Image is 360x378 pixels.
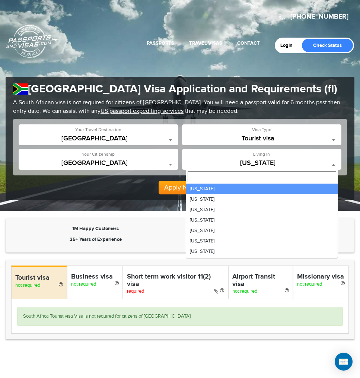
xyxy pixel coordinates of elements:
span: United States [22,159,175,167]
p: A South African visa is not required for citizens of [GEOGRAPHIC_DATA]. You will need a passport ... [13,99,347,116]
a: [PHONE_NUMBER] [290,13,348,21]
label: Visa Type [252,127,271,133]
li: [US_STATE] [186,215,338,225]
div: South Africa Tourist visa Visa is not required for citizens of [GEOGRAPHIC_DATA] [17,307,343,326]
li: [US_STATE] [186,194,338,204]
li: [US_STATE] [186,246,338,257]
button: Apply Now [159,181,202,194]
span: not required [297,281,322,287]
a: Check Status [302,39,353,52]
span: United States [22,159,175,170]
span: South Africa [22,135,175,142]
span: required [127,288,144,294]
h4: Short term work visitor 11(2) visa [127,273,224,288]
h4: Business visa [71,273,119,281]
span: Florida [186,159,338,170]
span: South Africa [22,135,175,145]
li: [US_STATE] [186,257,338,267]
span: not required [15,282,40,288]
a: Passports [147,40,174,46]
a: Login [280,42,298,48]
h4: Tourist visa [15,274,63,282]
h4: Airport Transit visa [232,273,289,288]
iframe: Customer reviews powered by Trustpilot [182,236,347,245]
li: [US_STATE] [186,225,338,236]
a: Travel Visas [189,40,222,46]
span: not required [71,281,96,287]
a: Passports & [DOMAIN_NAME] [6,25,59,58]
strong: 25+ Years of Experience [70,236,122,242]
span: not required [232,288,257,294]
li: [US_STATE] [186,204,338,215]
h1: [GEOGRAPHIC_DATA] Visa Application and Requirements (fl) [13,82,347,96]
label: Your Travel Destination [75,127,121,133]
h4: Missionary visa [297,273,345,281]
span: Tourist visa [186,135,338,145]
li: [US_STATE] [186,236,338,246]
label: Your Citizenship [82,151,115,158]
span: Florida [186,159,338,167]
strong: 1M Happy Customers [72,226,119,232]
input: Search [188,171,336,182]
li: [US_STATE] [186,184,338,194]
span: Tourist visa [186,135,338,142]
a: Contact [237,40,260,46]
a: US passport expediting services [101,108,184,115]
label: Living In [253,151,270,158]
div: Open Intercom Messenger [335,353,353,371]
